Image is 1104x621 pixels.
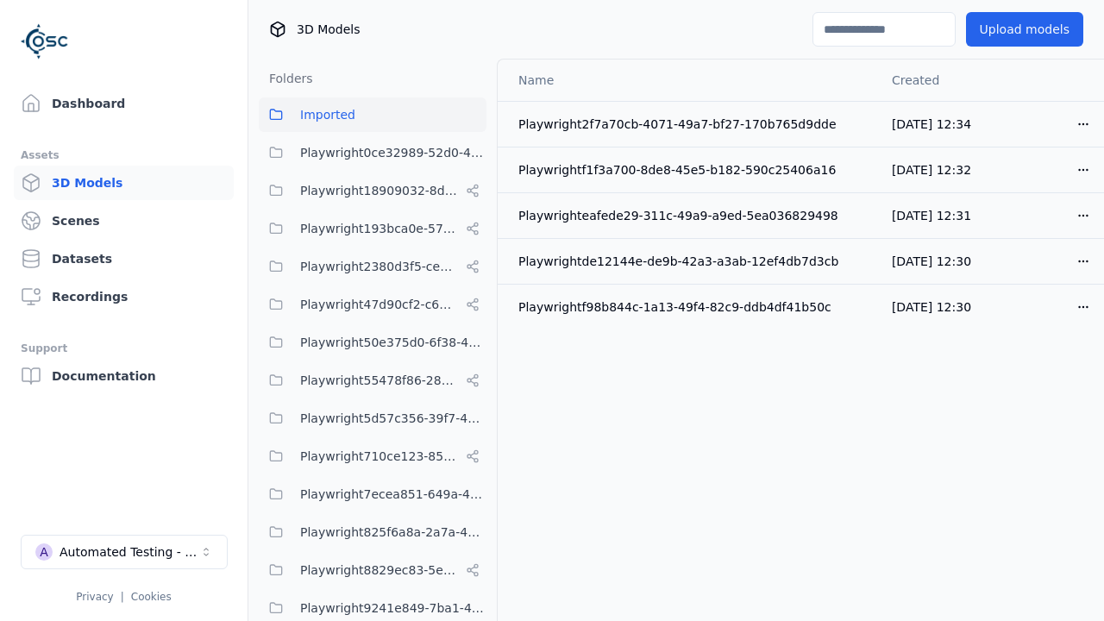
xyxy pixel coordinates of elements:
button: Select a workspace [21,535,228,569]
span: Playwright5d57c356-39f7-47ed-9ab9-d0409ac6cddc [300,408,486,429]
a: Privacy [76,591,113,603]
button: Playwright193bca0e-57fa-418d-8ea9-45122e711dc7 [259,211,486,246]
span: [DATE] 12:34 [892,117,971,131]
span: Playwright18909032-8d07-45c5-9c81-9eec75d0b16b [300,180,459,201]
span: Playwright710ce123-85fd-4f8c-9759-23c3308d8830 [300,446,459,467]
span: Playwright8829ec83-5e68-4376-b984-049061a310ed [300,560,459,580]
span: Imported [300,104,355,125]
span: [DATE] 12:32 [892,163,971,177]
th: Name [498,60,878,101]
span: [DATE] 12:30 [892,254,971,268]
th: Created [878,60,993,101]
span: Playwright9241e849-7ba1-474f-9275-02cfa81d37fc [300,598,486,618]
div: A [35,543,53,561]
div: Playwrightf98b844c-1a13-49f4-82c9-ddb4df41b50c [518,298,864,316]
span: Playwright193bca0e-57fa-418d-8ea9-45122e711dc7 [300,218,459,239]
button: Playwright47d90cf2-c635-4353-ba3b-5d4538945666 [259,287,486,322]
span: [DATE] 12:30 [892,300,971,314]
span: | [121,591,124,603]
div: Assets [21,145,227,166]
span: Playwright2380d3f5-cebf-494e-b965-66be4d67505e [300,256,459,277]
a: 3D Models [14,166,234,200]
span: Playwright0ce32989-52d0-45cf-b5b9-59d5033d313a [300,142,486,163]
button: Upload models [966,12,1083,47]
button: Playwright55478f86-28dc-49b8-8d1f-c7b13b14578c [259,363,486,398]
span: Playwright55478f86-28dc-49b8-8d1f-c7b13b14578c [300,370,459,391]
button: Playwright825f6a8a-2a7a-425c-94f7-650318982f69 [259,515,486,549]
span: Playwright50e375d0-6f38-48a7-96e0-b0dcfa24b72f [300,332,486,353]
a: Recordings [14,279,234,314]
button: Playwright8829ec83-5e68-4376-b984-049061a310ed [259,553,486,587]
div: Playwrightf1f3a700-8de8-45e5-b182-590c25406a16 [518,161,864,179]
img: Logo [21,17,69,66]
a: Dashboard [14,86,234,121]
button: Playwright5d57c356-39f7-47ed-9ab9-d0409ac6cddc [259,401,486,436]
span: Playwright825f6a8a-2a7a-425c-94f7-650318982f69 [300,522,486,543]
a: Documentation [14,359,234,393]
button: Playwright18909032-8d07-45c5-9c81-9eec75d0b16b [259,173,486,208]
a: Datasets [14,241,234,276]
button: Playwright50e375d0-6f38-48a7-96e0-b0dcfa24b72f [259,325,486,360]
span: [DATE] 12:31 [892,209,971,223]
a: Cookies [131,591,172,603]
a: Scenes [14,204,234,238]
div: Playwright2f7a70cb-4071-49a7-bf27-170b765d9dde [518,116,864,133]
div: Support [21,338,227,359]
div: Automated Testing - Playwright [60,543,199,561]
div: Playwrighteafede29-311c-49a9-a9ed-5ea036829498 [518,207,864,224]
div: Playwrightde12144e-de9b-42a3-a3ab-12ef4db7d3cb [518,253,864,270]
button: Playwright710ce123-85fd-4f8c-9759-23c3308d8830 [259,439,486,474]
span: Playwright47d90cf2-c635-4353-ba3b-5d4538945666 [300,294,459,315]
button: Playwright7ecea851-649a-419a-985e-fcff41a98b20 [259,477,486,511]
span: Playwright7ecea851-649a-419a-985e-fcff41a98b20 [300,484,486,505]
button: Playwright0ce32989-52d0-45cf-b5b9-59d5033d313a [259,135,486,170]
span: 3D Models [297,21,360,38]
button: Imported [259,97,486,132]
button: Playwright2380d3f5-cebf-494e-b965-66be4d67505e [259,249,486,284]
h3: Folders [259,70,313,87]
